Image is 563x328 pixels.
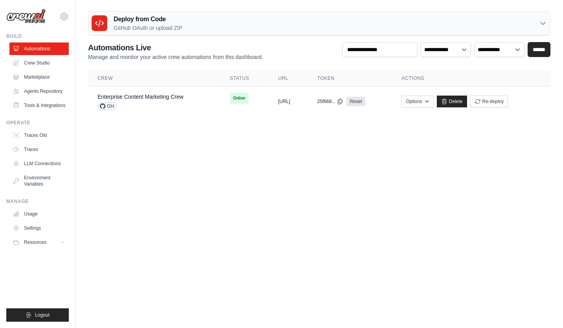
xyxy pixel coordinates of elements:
div: Manage [6,198,69,205]
a: Delete [437,96,467,107]
button: Resources [9,236,69,249]
a: Traces [9,143,69,156]
a: LLM Connections [9,157,69,170]
a: Traces Old [9,129,69,142]
button: 25f668... [317,98,344,105]
button: Options [401,96,433,107]
a: Crew Studio [9,57,69,69]
th: Status [221,70,269,87]
span: Online [230,93,248,104]
th: URL [269,70,307,87]
a: Enterprise Content Marketing Crew [98,94,184,100]
h3: Deploy from Code [114,15,182,24]
a: Usage [9,208,69,220]
button: Re-deploy [470,96,508,107]
a: Environment Variables [9,171,69,190]
h2: Automations Live [88,42,263,53]
div: Operate [6,120,69,126]
a: Tools & Integrations [9,99,69,112]
span: GH [98,102,116,110]
button: Logout [6,308,69,322]
a: Marketplace [9,71,69,83]
a: Settings [9,222,69,234]
th: Token [308,70,392,87]
div: Build [6,33,69,39]
span: Logout [35,312,50,318]
p: Manage and monitor your active crew automations from this dashboard. [88,53,263,61]
a: Agents Repository [9,85,69,98]
p: GitHub OAuth or upload ZIP [114,24,182,32]
th: Crew [88,70,221,87]
th: Actions [392,70,550,87]
span: Resources [24,239,46,245]
img: Logo [6,9,46,24]
a: Reset [346,97,365,106]
a: Automations [9,42,69,55]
